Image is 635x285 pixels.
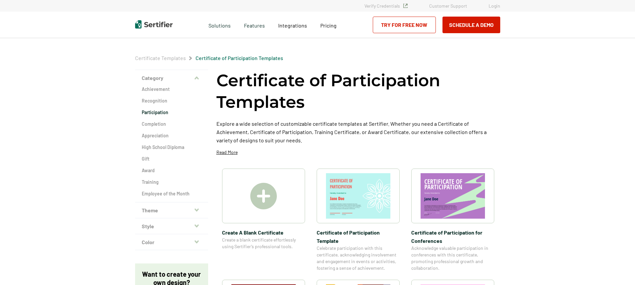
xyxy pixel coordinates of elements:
button: Style [135,218,208,234]
span: Celebrate participation with this certificate, acknowledging involvement and engagement in events... [317,245,400,271]
button: Theme [135,202,208,218]
span: Solutions [208,21,231,29]
img: Certificate of Participation Template [326,173,390,219]
span: Certificate of Participation for Conference​s [411,228,494,245]
a: Verify Credentials [364,3,408,9]
span: Create a blank certificate effortlessly using Sertifier’s professional tools. [222,237,305,250]
a: Gift [142,156,201,162]
span: Acknowledge valuable participation in conferences with this certificate, promoting professional g... [411,245,494,271]
a: High School Diploma [142,144,201,151]
a: Employee of the Month [142,190,201,197]
img: Certificate of Participation for Conference​s [421,173,485,219]
p: Explore a wide selection of customizable certificate templates at Sertifier. Whether you need a C... [216,119,500,144]
a: Completion [142,121,201,127]
a: Certificate of Participation TemplateCertificate of Participation TemplateCelebrate participation... [317,169,400,271]
span: Certificate of Participation Template [317,228,400,245]
a: Login [489,3,500,9]
a: Integrations [278,21,307,29]
img: Verified [403,4,408,8]
div: Category [135,86,208,202]
a: Appreciation [142,132,201,139]
h1: Certificate of Participation Templates [216,70,500,113]
a: Training [142,179,201,185]
a: Participation [142,109,201,116]
a: Customer Support [429,3,467,9]
span: Features [244,21,265,29]
a: Recognition [142,98,201,104]
img: Create A Blank Certificate [250,183,277,209]
span: Pricing [320,22,337,29]
p: Read More [216,149,238,156]
a: Achievement [142,86,201,93]
div: Breadcrumb [135,55,283,61]
a: Pricing [320,21,337,29]
button: Color [135,234,208,250]
a: Certificate of Participation for Conference​sCertificate of Participation for Conference​sAcknowl... [411,169,494,271]
a: Certificate of Participation Templates [196,55,283,61]
button: Category [135,70,208,86]
img: Sertifier | Digital Credentialing Platform [135,20,173,29]
span: Create A Blank Certificate [222,228,305,237]
a: Certificate Templates [135,55,186,61]
a: Award [142,167,201,174]
a: Try for Free Now [373,17,436,33]
span: Integrations [278,22,307,29]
